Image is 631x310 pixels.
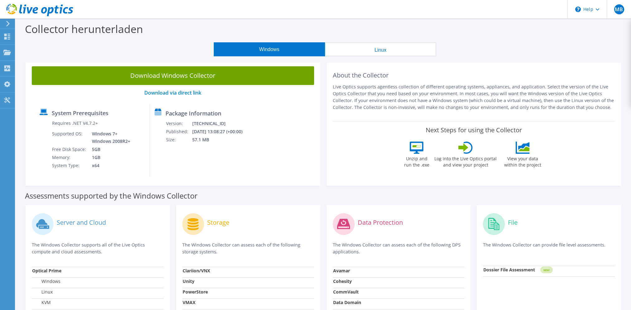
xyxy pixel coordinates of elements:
svg: \n [575,7,581,12]
p: Live Optics supports agentless collection of different operating systems, appliances, and applica... [333,83,615,111]
label: Unzip and run the .exe [402,154,431,168]
button: Windows [214,42,325,56]
label: Data Protection [358,219,403,226]
strong: PowerStore [183,289,208,295]
td: System Type: [52,162,87,170]
button: Linux [325,42,436,56]
strong: Unity [183,278,194,284]
label: View your data within the project [500,154,545,168]
label: Next Steps for using the Collector [426,126,522,134]
label: Storage [207,219,229,226]
span: MB [614,4,624,14]
label: Requires .NET V4.7.2+ [52,120,98,126]
label: File [508,219,518,226]
strong: CommVault [333,289,359,295]
tspan: NEW! [543,268,550,272]
label: Linux [32,289,53,295]
label: Server and Cloud [57,219,106,226]
td: x64 [87,162,131,170]
a: Download Windows Collector [32,66,314,85]
p: The Windows Collector can assess each of the following DPS applications. [333,242,465,255]
p: The Windows Collector can assess each of the following storage systems. [182,242,314,255]
td: Windows 7+ Windows 2008R2+ [87,130,131,145]
label: KVM [32,299,51,306]
td: Free Disk Space: [52,145,87,153]
strong: Clariion/VNX [183,268,210,274]
strong: VMAX [183,299,195,305]
td: Memory: [52,153,87,162]
label: Collector herunterladen [25,22,143,36]
p: The Windows Collector can provide file level assessments. [483,242,615,254]
td: Version: [166,120,192,128]
td: Size: [166,136,192,144]
td: Supported OS: [52,130,87,145]
strong: Optical Prime [32,268,61,274]
h2: About the Collector [333,72,615,79]
strong: Cohesity [333,278,352,284]
td: [TECHNICAL_ID] [192,120,251,128]
label: Windows [32,278,60,284]
label: Log into the Live Optics portal and view your project [434,154,497,168]
td: 57.1 MB [192,136,251,144]
p: The Windows Collector supports all of the Live Optics compute and cloud assessments. [32,242,164,255]
label: System Prerequisites [52,110,108,116]
td: 1GB [87,153,131,162]
td: Published: [166,128,192,136]
td: [DATE] 13:08:27 (+00:00) [192,128,251,136]
label: Assessments supported by the Windows Collector [25,193,198,199]
strong: Avamar [333,268,350,274]
strong: Dossier File Assessment [483,267,535,273]
a: Download via direct link [144,89,201,96]
td: 5GB [87,145,131,153]
label: Package Information [165,110,221,116]
strong: Data Domain [333,299,361,305]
